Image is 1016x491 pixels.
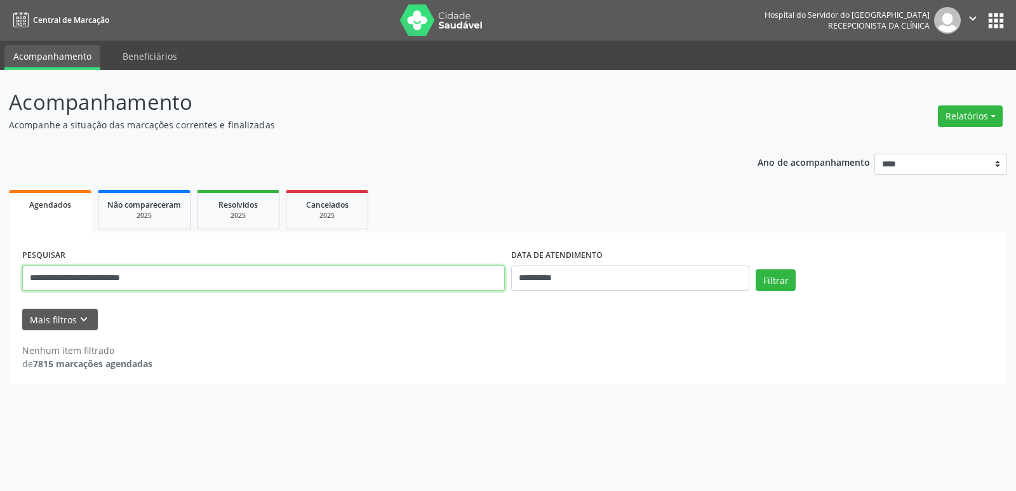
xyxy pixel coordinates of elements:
span: Resolvidos [218,199,258,210]
p: Acompanhamento [9,86,707,118]
a: Central de Marcação [9,10,109,30]
label: PESQUISAR [22,246,65,266]
span: Cancelados [306,199,349,210]
button: Filtrar [756,269,796,291]
i: keyboard_arrow_down [77,313,91,326]
button:  [961,7,985,34]
span: Recepcionista da clínica [828,20,930,31]
div: de [22,357,152,370]
a: Beneficiários [114,45,186,67]
button: apps [985,10,1007,32]
span: Agendados [29,199,71,210]
p: Ano de acompanhamento [758,154,870,170]
div: 2025 [107,211,181,220]
span: Central de Marcação [33,15,109,25]
div: 2025 [206,211,270,220]
a: Acompanhamento [4,45,100,70]
div: 2025 [295,211,359,220]
div: Hospital do Servidor do [GEOGRAPHIC_DATA] [765,10,930,20]
span: Não compareceram [107,199,181,210]
div: Nenhum item filtrado [22,344,152,357]
strong: 7815 marcações agendadas [33,358,152,370]
p: Acompanhe a situação das marcações correntes e finalizadas [9,118,707,131]
button: Relatórios [938,105,1003,127]
label: DATA DE ATENDIMENTO [511,246,603,266]
i:  [966,11,980,25]
img: img [934,7,961,34]
button: Mais filtroskeyboard_arrow_down [22,309,98,331]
